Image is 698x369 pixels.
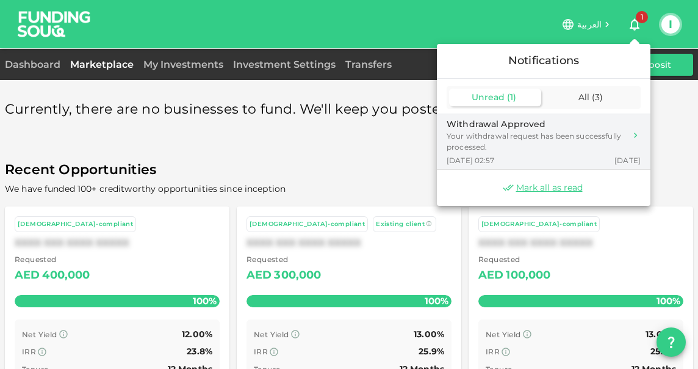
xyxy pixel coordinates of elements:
span: All [578,92,589,103]
div: Withdrawal Approved [447,118,625,131]
span: Unread [472,92,505,103]
span: ( 1 ) [507,92,516,103]
span: [DATE] 02:57 [447,155,495,166]
div: Your withdrawal request has been successfully processed. [447,131,625,153]
span: Mark all as read [516,182,583,194]
span: ( 3 ) [592,92,603,103]
span: [DATE] [614,155,641,166]
span: Notifications [508,54,579,67]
